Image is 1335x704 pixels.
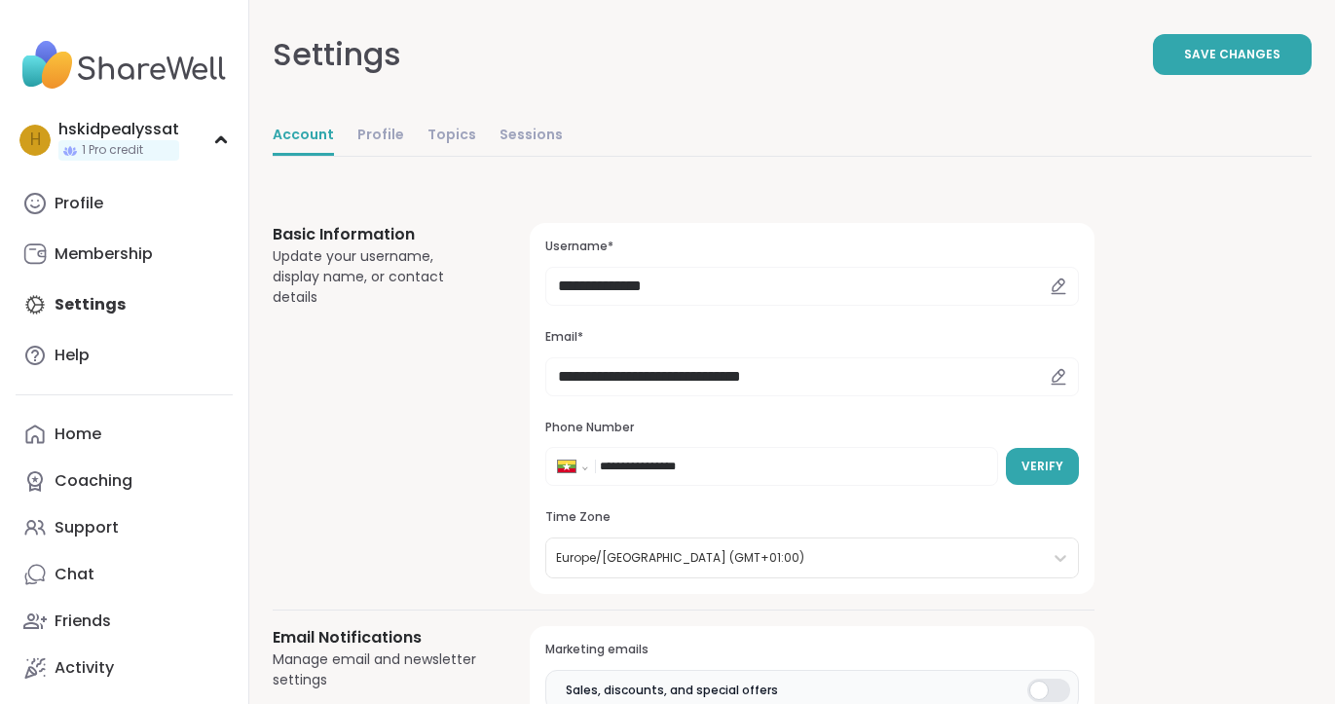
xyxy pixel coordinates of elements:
div: Settings [273,31,401,78]
h3: Email* [545,329,1079,346]
div: Update your username, display name, or contact details [273,246,483,308]
a: Support [16,504,233,551]
img: ShareWell Nav Logo [16,31,233,99]
a: Coaching [16,458,233,504]
span: Verify [1021,458,1063,475]
a: Sessions [500,117,563,156]
div: Activity [55,657,114,679]
button: Verify [1006,448,1079,485]
a: Home [16,411,233,458]
a: Account [273,117,334,156]
div: Chat [55,564,94,585]
div: Friends [55,611,111,632]
div: Manage email and newsletter settings [273,649,483,690]
a: Help [16,332,233,379]
span: 1 Pro credit [82,142,143,159]
h3: Email Notifications [273,626,483,649]
a: Membership [16,231,233,278]
h3: Username* [545,239,1079,255]
div: Coaching [55,470,132,492]
a: Friends [16,598,233,645]
div: Help [55,345,90,366]
span: Save Changes [1184,46,1280,63]
h3: Time Zone [545,509,1079,526]
a: Topics [427,117,476,156]
div: Home [55,424,101,445]
button: Save Changes [1153,34,1312,75]
div: Membership [55,243,153,265]
span: h [30,128,41,153]
div: hskidpealyssat [58,119,179,140]
h3: Marketing emails [545,642,1079,658]
a: Profile [16,180,233,227]
span: Sales, discounts, and special offers [566,682,778,699]
a: Chat [16,551,233,598]
a: Profile [357,117,404,156]
a: Activity [16,645,233,691]
h3: Phone Number [545,420,1079,436]
h3: Basic Information [273,223,483,246]
div: Support [55,517,119,538]
div: Profile [55,193,103,214]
